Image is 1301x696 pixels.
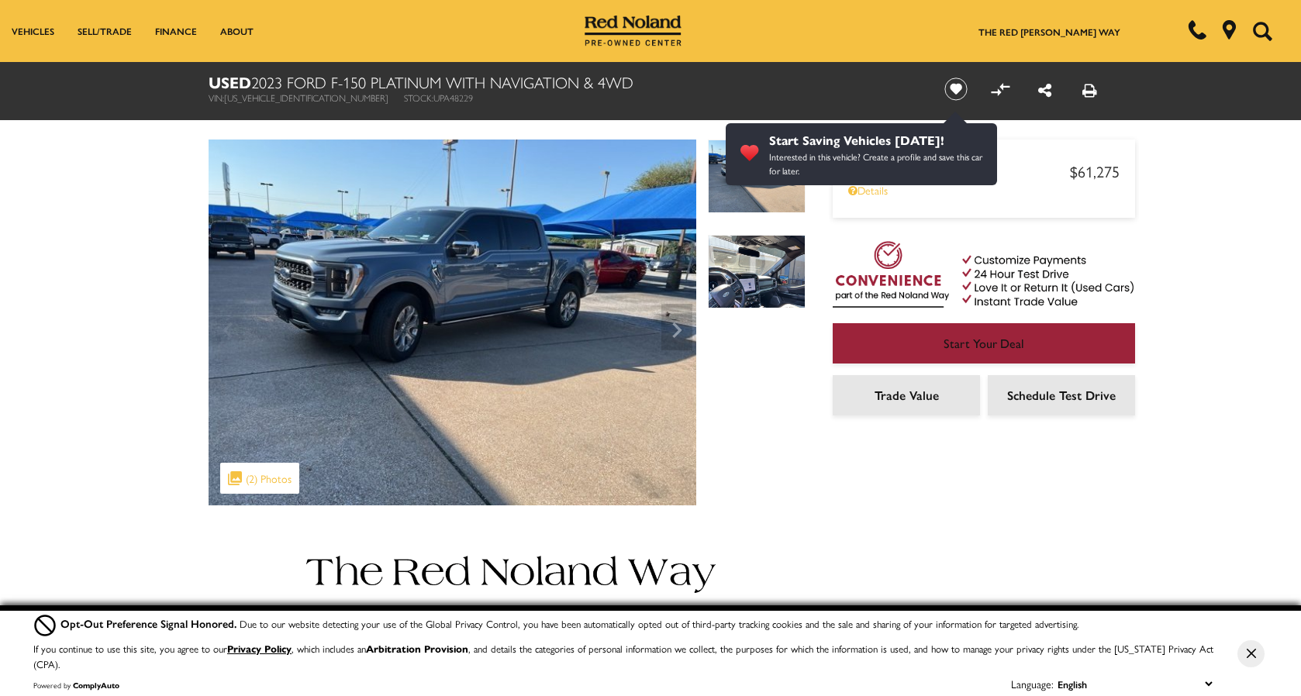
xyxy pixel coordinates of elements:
span: Trade Value [875,386,939,404]
span: Opt-Out Preference Signal Honored . [60,615,240,631]
a: Trade Value [833,375,980,415]
span: Schedule Test Drive [1007,386,1116,404]
div: Due to our website detecting your use of the Global Privacy Control, you have been automatically ... [60,615,1078,632]
span: Stock: [404,91,433,105]
span: UPA48229 [433,91,473,105]
button: Close Button [1237,640,1265,667]
a: Details [848,182,1120,198]
span: VIN: [209,91,224,105]
button: Compare vehicle [989,78,1012,101]
img: Used 2023 Azure Gray Metallic Tri-Coat Ford Platinum image 2 [708,235,806,364]
select: Language Select [1054,675,1216,693]
div: Next [661,304,692,350]
a: The Red [PERSON_NAME] Way [978,25,1120,39]
a: Red Noland Pre-Owned [585,21,682,36]
span: $61,275 [1070,160,1120,182]
div: Powered by [33,680,119,690]
img: Red Noland Pre-Owned [585,16,682,47]
img: Used 2023 Azure Gray Metallic Tri-Coat Ford Platinum image 1 [708,140,806,213]
a: ComplyAuto [73,680,119,691]
a: Privacy Policy [227,641,292,656]
strong: Arbitration Provision [366,641,468,656]
button: Save vehicle [939,77,973,102]
button: Open the search field [1247,1,1278,61]
div: Language: [1011,678,1054,689]
div: (2) Photos [220,463,299,494]
a: Print this Used 2023 Ford F-150 Platinum With Navigation & 4WD [1082,78,1097,101]
strong: Used [209,71,251,93]
a: Share this Used 2023 Ford F-150 Platinum With Navigation & 4WD [1038,78,1051,101]
span: Red [PERSON_NAME] [848,161,1070,181]
h1: 2023 Ford F-150 Platinum With Navigation & 4WD [209,74,918,91]
a: Schedule Test Drive [988,375,1135,415]
span: Start Your Deal [944,334,1024,352]
img: Used 2023 Azure Gray Metallic Tri-Coat Ford Platinum image 1 [209,140,696,505]
p: If you continue to use this site, you agree to our , which includes an , and details the categori... [33,641,1213,671]
span: [US_VEHICLE_IDENTIFICATION_NUMBER] [224,91,388,105]
a: Start Your Deal [833,323,1135,364]
a: Red [PERSON_NAME] $61,275 [848,160,1120,182]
